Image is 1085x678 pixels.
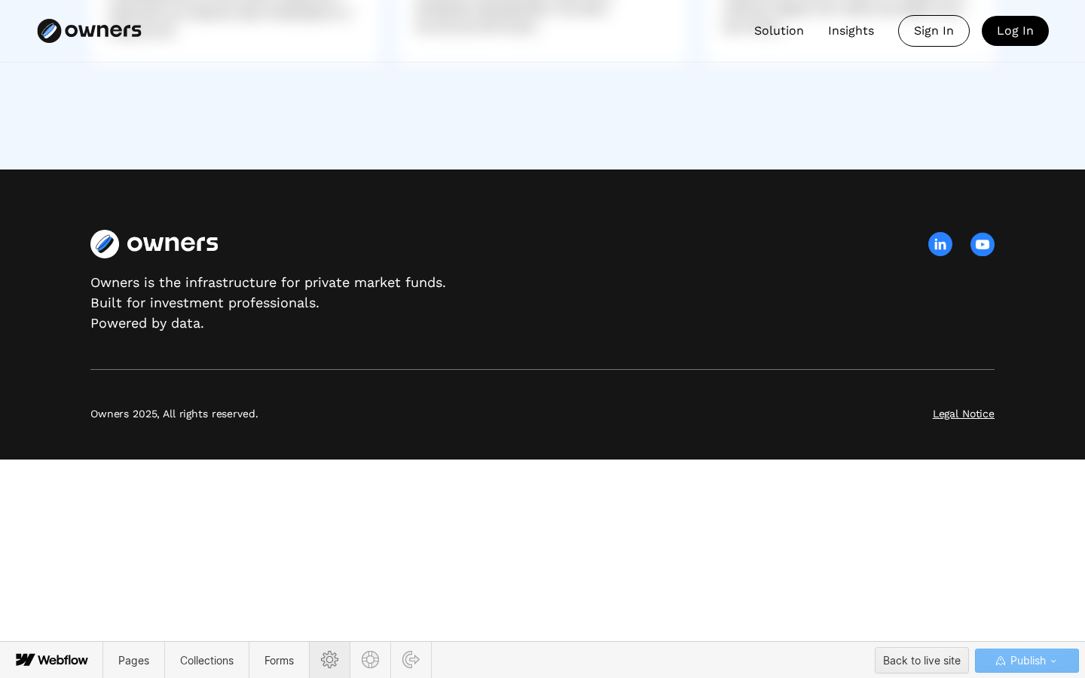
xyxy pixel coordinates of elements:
[264,654,294,667] span: Forms
[875,647,969,673] button: Back to live site
[975,649,1079,673] button: Publish
[90,272,446,333] div: Owners is the infrastructure for private market funds. Built for investment professionals. Powere...
[1007,649,1046,672] span: Publish
[118,654,149,667] span: Pages
[180,654,234,667] span: Collections
[883,649,961,672] div: Back to live site
[90,406,258,422] div: Owners 2025, All rights reserved.
[933,406,995,422] div: Legal Notice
